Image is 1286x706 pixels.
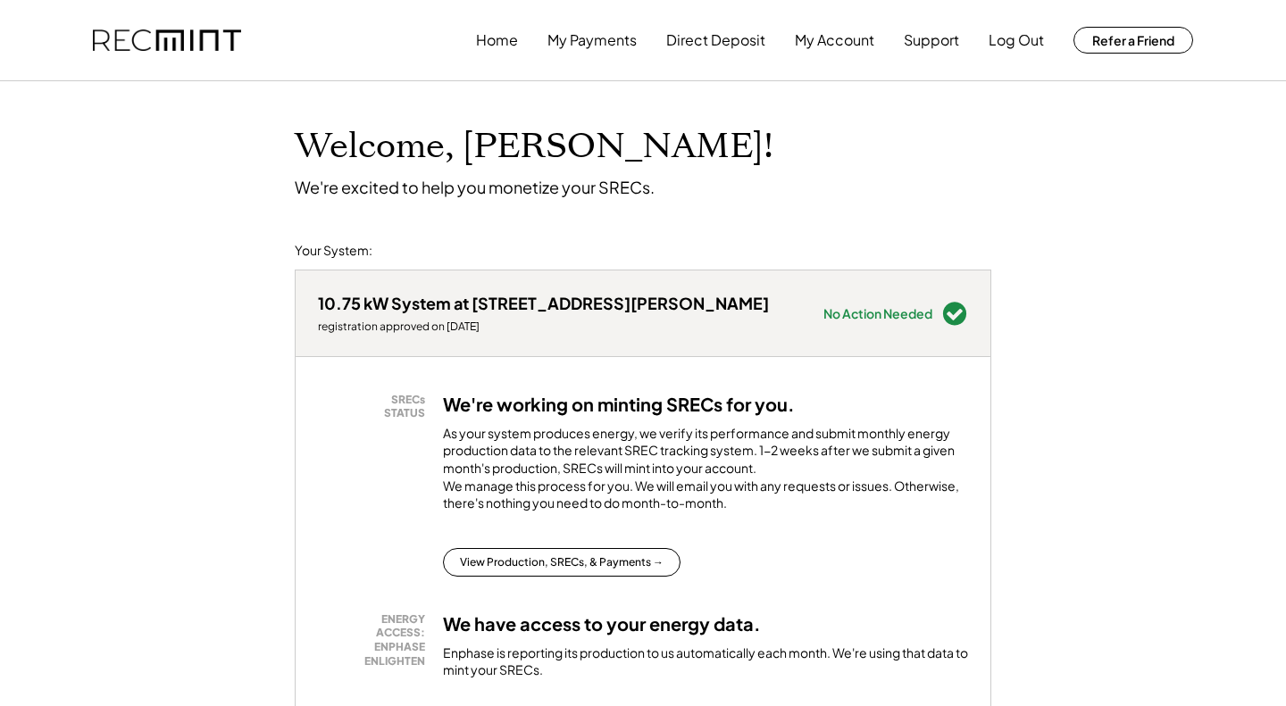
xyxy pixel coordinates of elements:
div: 10.75 kW System at [STREET_ADDRESS][PERSON_NAME] [318,293,769,313]
div: We're excited to help you monetize your SRECs. [295,177,655,197]
button: View Production, SRECs, & Payments → [443,548,681,577]
h3: We're working on minting SRECs for you. [443,393,795,416]
button: My Account [795,22,874,58]
button: Refer a Friend [1073,27,1193,54]
button: Direct Deposit [666,22,765,58]
div: No Action Needed [823,307,932,320]
h3: We have access to your energy data. [443,612,761,635]
h1: Welcome, [PERSON_NAME]! [295,126,773,168]
div: As your system produces energy, we verify its performance and submit monthly energy production da... [443,425,968,521]
div: Your System: [295,242,372,260]
div: SRECs STATUS [327,393,425,420]
button: Log Out [989,22,1044,58]
button: Support [904,22,959,58]
button: My Payments [547,22,637,58]
img: recmint-logotype%403x.png [93,29,241,52]
div: Enphase is reporting its production to us automatically each month. We're using that data to mint... [443,644,968,679]
button: Home [476,22,518,58]
div: ENERGY ACCESS: ENPHASE ENLIGHTEN [327,612,425,668]
div: registration approved on [DATE] [318,320,769,334]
